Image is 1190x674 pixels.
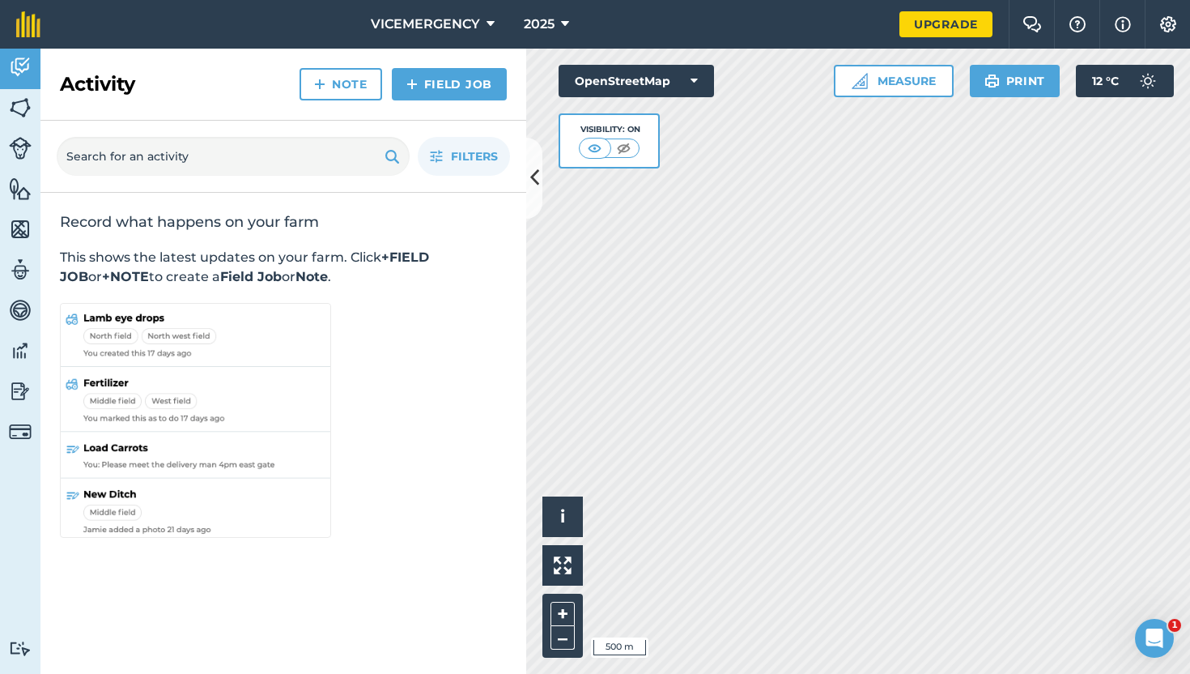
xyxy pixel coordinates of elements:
img: svg+xml;base64,PHN2ZyB4bWxucz0iaHR0cDovL3d3dy53My5vcmcvMjAwMC9zdmciIHdpZHRoPSI1NiIgaGVpZ2h0PSI2MC... [9,217,32,241]
input: Search for an activity [57,137,410,176]
img: Ruler icon [852,73,868,89]
img: svg+xml;base64,PD94bWwgdmVyc2lvbj0iMS4wIiBlbmNvZGluZz0idXRmLTgiPz4KPCEtLSBHZW5lcmF0b3I6IEFkb2JlIE... [9,420,32,443]
img: svg+xml;base64,PHN2ZyB4bWxucz0iaHR0cDovL3d3dy53My5vcmcvMjAwMC9zdmciIHdpZHRoPSI1NiIgaGVpZ2h0PSI2MC... [9,177,32,201]
img: Four arrows, one pointing top left, one top right, one bottom right and the last bottom left [554,557,572,574]
img: svg+xml;base64,PHN2ZyB4bWxucz0iaHR0cDovL3d3dy53My5vcmcvMjAwMC9zdmciIHdpZHRoPSIxNyIgaGVpZ2h0PSIxNy... [1115,15,1131,34]
strong: +NOTE [102,269,149,284]
button: Filters [418,137,510,176]
img: A cog icon [1158,16,1178,32]
img: svg+xml;base64,PD94bWwgdmVyc2lvbj0iMS4wIiBlbmNvZGluZz0idXRmLTgiPz4KPCEtLSBHZW5lcmF0b3I6IEFkb2JlIE... [1132,65,1164,97]
button: + [550,602,575,626]
img: svg+xml;base64,PHN2ZyB4bWxucz0iaHR0cDovL3d3dy53My5vcmcvMjAwMC9zdmciIHdpZHRoPSI1NiIgaGVpZ2h0PSI2MC... [9,96,32,120]
button: 12 °C [1076,65,1174,97]
img: Two speech bubbles overlapping with the left bubble in the forefront [1022,16,1042,32]
img: svg+xml;base64,PHN2ZyB4bWxucz0iaHR0cDovL3d3dy53My5vcmcvMjAwMC9zdmciIHdpZHRoPSI1MCIgaGVpZ2h0PSI0MC... [584,140,605,156]
a: Field Job [392,68,507,100]
strong: Note [295,269,328,284]
img: svg+xml;base64,PD94bWwgdmVyc2lvbj0iMS4wIiBlbmNvZGluZz0idXRmLTgiPz4KPCEtLSBHZW5lcmF0b3I6IEFkb2JlIE... [9,55,32,79]
img: fieldmargin Logo [16,11,40,37]
span: 1 [1168,619,1181,632]
img: svg+xml;base64,PHN2ZyB4bWxucz0iaHR0cDovL3d3dy53My5vcmcvMjAwMC9zdmciIHdpZHRoPSIxNCIgaGVpZ2h0PSIyNC... [406,75,418,94]
a: Note [300,68,382,100]
span: VICEMERGENCY [371,15,480,34]
span: 12 ° C [1092,65,1119,97]
p: This shows the latest updates on your farm. Click or to create a or . [60,248,507,287]
button: i [542,497,583,537]
img: svg+xml;base64,PD94bWwgdmVyc2lvbj0iMS4wIiBlbmNvZGluZz0idXRmLTgiPz4KPCEtLSBHZW5lcmF0b3I6IEFkb2JlIE... [9,379,32,403]
img: svg+xml;base64,PD94bWwgdmVyc2lvbj0iMS4wIiBlbmNvZGluZz0idXRmLTgiPz4KPCEtLSBHZW5lcmF0b3I6IEFkb2JlIE... [9,298,32,322]
img: svg+xml;base64,PHN2ZyB4bWxucz0iaHR0cDovL3d3dy53My5vcmcvMjAwMC9zdmciIHdpZHRoPSIxOSIgaGVpZ2h0PSIyNC... [385,147,400,166]
img: svg+xml;base64,PHN2ZyB4bWxucz0iaHR0cDovL3d3dy53My5vcmcvMjAwMC9zdmciIHdpZHRoPSI1MCIgaGVpZ2h0PSI0MC... [614,140,634,156]
strong: Field Job [220,269,282,284]
button: – [550,626,575,650]
span: Filters [451,147,498,165]
a: Upgrade [899,11,992,37]
h2: Activity [60,71,135,97]
h2: Record what happens on your farm [60,212,507,232]
button: OpenStreetMap [559,65,714,97]
div: Visibility: On [579,123,640,136]
img: svg+xml;base64,PD94bWwgdmVyc2lvbj0iMS4wIiBlbmNvZGluZz0idXRmLTgiPz4KPCEtLSBHZW5lcmF0b3I6IEFkb2JlIE... [9,641,32,656]
button: Print [970,65,1060,97]
span: i [560,506,565,527]
img: A question mark icon [1068,16,1087,32]
iframe: Intercom live chat [1135,619,1174,658]
img: svg+xml;base64,PD94bWwgdmVyc2lvbj0iMS4wIiBlbmNvZGluZz0idXRmLTgiPz4KPCEtLSBHZW5lcmF0b3I6IEFkb2JlIE... [9,258,32,282]
img: svg+xml;base64,PD94bWwgdmVyc2lvbj0iMS4wIiBlbmNvZGluZz0idXRmLTgiPz4KPCEtLSBHZW5lcmF0b3I6IEFkb2JlIE... [9,339,32,363]
img: svg+xml;base64,PHN2ZyB4bWxucz0iaHR0cDovL3d3dy53My5vcmcvMjAwMC9zdmciIHdpZHRoPSIxNCIgaGVpZ2h0PSIyNC... [314,75,325,94]
button: Measure [834,65,954,97]
img: svg+xml;base64,PHN2ZyB4bWxucz0iaHR0cDovL3d3dy53My5vcmcvMjAwMC9zdmciIHdpZHRoPSIxOSIgaGVpZ2h0PSIyNC... [984,71,1000,91]
span: 2025 [524,15,555,34]
img: svg+xml;base64,PD94bWwgdmVyc2lvbj0iMS4wIiBlbmNvZGluZz0idXRmLTgiPz4KPCEtLSBHZW5lcmF0b3I6IEFkb2JlIE... [9,137,32,160]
